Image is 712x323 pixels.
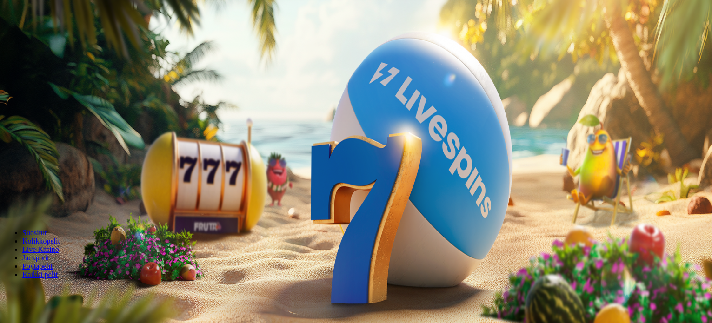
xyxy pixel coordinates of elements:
[4,213,708,279] nav: Lobby
[4,213,708,296] header: Lobby
[22,237,60,245] a: Kolikkopelit
[22,245,59,253] a: Live Kasino
[22,270,58,278] a: Kaikki pelit
[22,229,47,237] a: Suositut
[22,262,53,270] a: Pöytäpelit
[22,254,49,262] a: Jackpotit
